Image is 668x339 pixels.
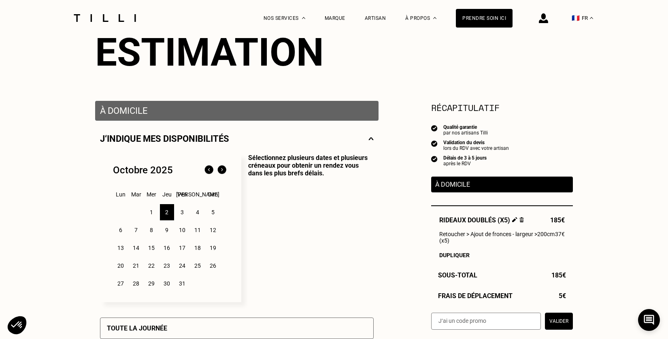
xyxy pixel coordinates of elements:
div: 5 [206,204,220,220]
p: À domicile [435,181,569,188]
img: icon list info [431,124,438,132]
span: 🇫🇷 [572,14,580,22]
div: 16 [160,240,174,256]
span: Retoucher > Ajout de fronces - largeur >200cm (x5) [439,231,555,244]
div: 6 [114,222,128,238]
div: 31 [175,275,189,292]
div: lors du RDV avec votre artisan [443,145,509,151]
div: Délais de 3 à 5 jours [443,155,487,161]
div: 27 [114,275,128,292]
div: Frais de déplacement [431,292,573,300]
p: Sélectionnez plusieurs dates et plusieurs créneaux pour obtenir un rendez vous dans les plus bref... [241,154,374,302]
a: Prendre soin ici [456,9,513,28]
img: icône connexion [539,13,548,23]
p: J‘indique mes disponibilités [100,134,229,144]
a: Artisan [365,15,386,21]
div: Estimation [95,30,573,75]
div: 30 [160,275,174,292]
div: 24 [175,258,189,274]
div: Octobre 2025 [113,164,173,176]
div: 28 [129,275,143,292]
div: Qualité garantie [443,124,488,130]
div: 18 [191,240,205,256]
input: J‘ai un code promo [431,313,541,330]
div: Sous-Total [431,271,573,279]
section: Récapitulatif [431,101,573,114]
div: 29 [145,275,159,292]
div: Validation du devis [443,140,509,145]
p: À domicile [100,106,374,116]
div: 1 [145,204,159,220]
span: 5€ [559,292,566,300]
div: 19 [206,240,220,256]
div: 25 [191,258,205,274]
img: Mois suivant [215,164,228,177]
img: menu déroulant [590,17,593,19]
div: 10 [175,222,189,238]
div: 8 [145,222,159,238]
img: Menu déroulant [302,17,305,19]
div: 22 [145,258,159,274]
div: 4 [191,204,205,220]
span: Rideaux doublés (x5) [439,216,524,224]
img: Menu déroulant à propos [433,17,436,19]
div: 13 [114,240,128,256]
div: 23 [160,258,174,274]
p: Toute la journée [107,324,167,332]
div: par nos artisans Tilli [443,130,488,136]
img: Mois précédent [202,164,215,177]
div: 17 [175,240,189,256]
span: 37€ [555,231,565,237]
div: 11 [191,222,205,238]
div: 20 [114,258,128,274]
div: après le RDV [443,161,487,166]
img: svg+xml;base64,PHN2ZyBmaWxsPSJub25lIiBoZWlnaHQ9IjE0IiB2aWV3Qm94PSIwIDAgMjggMTQiIHdpZHRoPSIyOCIgeG... [368,134,374,144]
img: Supprimer [519,217,524,222]
div: 14 [129,240,143,256]
div: 9 [160,222,174,238]
button: Valider [545,313,573,330]
img: Éditer [512,217,517,222]
div: 15 [145,240,159,256]
div: 26 [206,258,220,274]
div: 2 [160,204,174,220]
img: Logo du service de couturière Tilli [71,14,139,22]
span: 185€ [550,216,565,224]
span: 185€ [551,271,566,279]
div: 3 [175,204,189,220]
img: icon list info [431,140,438,147]
a: Marque [325,15,345,21]
div: 7 [129,222,143,238]
div: 12 [206,222,220,238]
div: Dupliquer [439,252,565,258]
div: 21 [129,258,143,274]
img: icon list info [431,155,438,162]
